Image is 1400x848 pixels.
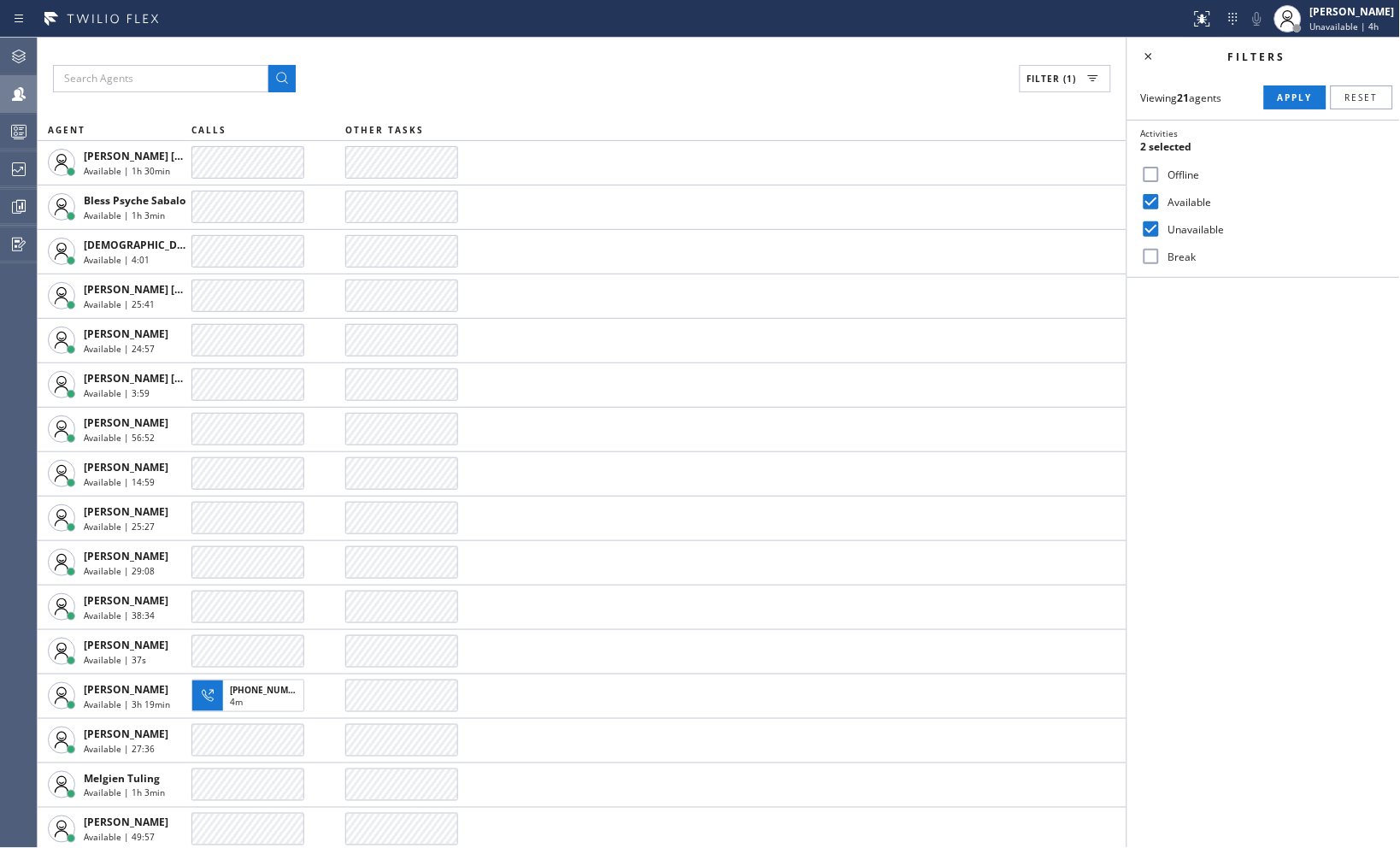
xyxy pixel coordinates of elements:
span: Available | 56:52 [84,432,155,444]
span: [PERSON_NAME] [84,549,168,563]
span: [PERSON_NAME] [84,460,168,474]
span: [PERSON_NAME] [84,504,168,519]
span: Available | 27:36 [84,743,155,755]
span: Available | 3:59 [84,387,150,399]
div: [PERSON_NAME] [1310,4,1395,19]
span: Available | 24:57 [84,343,155,355]
span: Melgien Tuling [84,771,160,786]
div: Activities [1141,127,1386,139]
span: [PERSON_NAME] [PERSON_NAME] [84,149,256,163]
span: Available | 3h 19min [84,698,170,710]
label: Break [1162,250,1386,264]
span: Available | 49:57 [84,832,155,844]
span: Reset [1345,91,1379,103]
span: Available | 29:08 [84,565,155,577]
span: Available | 1h 3min [84,787,165,799]
span: Available | 25:41 [84,298,155,310]
span: [PERSON_NAME] [84,727,168,741]
label: Available [1162,195,1386,209]
span: [PERSON_NAME] [PERSON_NAME] [84,371,256,386]
span: Available | 4:01 [84,254,150,266]
label: Unavailable [1162,222,1386,237]
span: [PHONE_NUMBER] [230,684,308,696]
button: Apply [1264,85,1326,109]
span: Filter (1) [1027,73,1077,85]
span: [PERSON_NAME] [84,638,168,652]
span: [PERSON_NAME] [84,415,168,430]
span: Available | 25:27 [84,521,155,533]
span: Filters [1228,50,1286,64]
span: 4m [230,696,243,708]
span: OTHER TASKS [345,124,424,136]
span: [PERSON_NAME] [84,816,168,830]
button: Filter (1) [1020,65,1111,92]
span: Available | 14:59 [84,476,155,488]
span: Available | 38:34 [84,609,155,621]
span: Apply [1278,91,1313,103]
span: [PERSON_NAME] [84,682,168,697]
span: Available | 1h 30min [84,165,170,177]
strong: 21 [1178,91,1190,105]
span: Viewing agents [1141,91,1222,105]
button: Mute [1245,7,1269,31]
span: Available | 37s [84,654,146,666]
span: [PERSON_NAME] [84,327,168,341]
span: [PERSON_NAME] [84,593,168,608]
span: AGENT [48,124,85,136]
span: Bless Psyche Sabalo [84,193,185,208]
span: CALLS [191,124,226,136]
span: Available | 1h 3min [84,209,165,221]
span: [DEMOGRAPHIC_DATA][PERSON_NAME] [84,238,285,252]
input: Search Agents [53,65,268,92]
span: [PERSON_NAME] [PERSON_NAME] [84,282,256,297]
span: 2 selected [1141,139,1192,154]
button: [PHONE_NUMBER]4m [191,674,309,717]
label: Offline [1162,168,1386,182]
button: Reset [1331,85,1393,109]
span: Unavailable | 4h [1310,21,1379,32]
